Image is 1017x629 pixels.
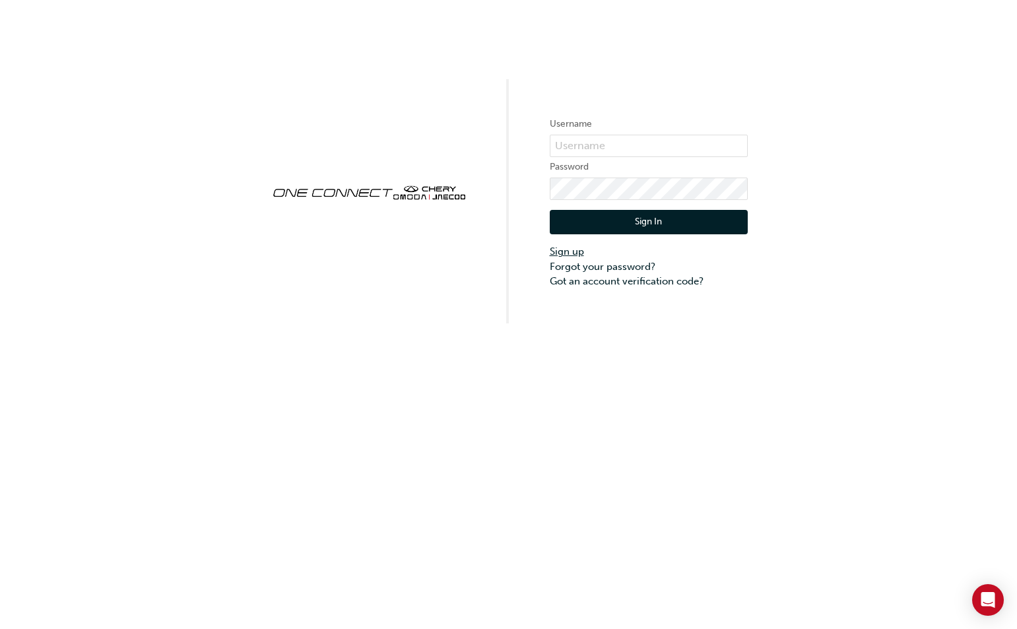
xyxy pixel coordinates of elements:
[550,274,748,289] a: Got an account verification code?
[972,584,1004,616] div: Open Intercom Messenger
[270,174,468,209] img: oneconnect
[550,135,748,157] input: Username
[550,116,748,132] label: Username
[550,159,748,175] label: Password
[550,210,748,235] button: Sign In
[550,259,748,275] a: Forgot your password?
[550,244,748,259] a: Sign up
